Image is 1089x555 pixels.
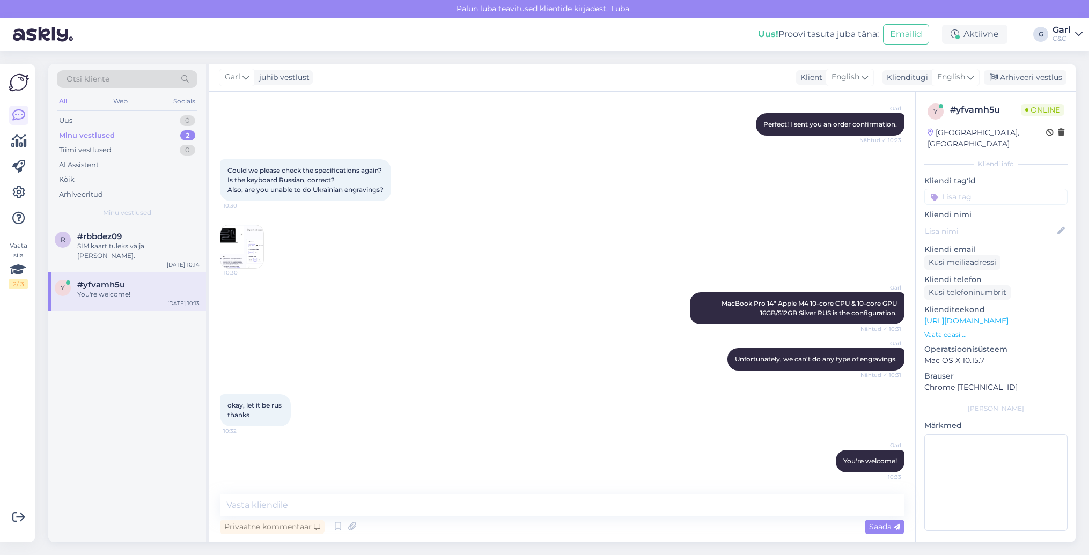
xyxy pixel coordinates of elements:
[77,232,122,241] span: #rbbdez09
[59,145,112,156] div: Tiimi vestlused
[832,71,859,83] span: English
[860,371,901,379] span: Nähtud ✓ 10:31
[77,280,125,290] span: #yfvamh5u
[255,72,310,83] div: juhib vestlust
[924,344,1068,355] p: Operatsioonisüsteem
[924,330,1068,339] p: Vaata edasi ...
[883,24,929,45] button: Emailid
[9,241,28,289] div: Vaata siia
[869,522,900,531] span: Saada
[928,127,1046,150] div: [GEOGRAPHIC_DATA], [GEOGRAPHIC_DATA]
[220,520,325,534] div: Privaatne kommentaar
[9,279,28,289] div: 2 / 3
[180,130,195,141] div: 2
[59,160,99,171] div: AI Assistent
[796,72,822,83] div: Klient
[924,255,1000,270] div: Küsi meiliaadressi
[924,175,1068,187] p: Kliendi tag'id
[9,72,29,93] img: Askly Logo
[608,4,632,13] span: Luba
[861,339,901,347] span: Garl
[61,235,65,243] span: r
[1053,34,1071,43] div: C&C
[227,401,283,419] span: okay, let it be rus thanks
[882,72,928,83] div: Klienditugi
[924,189,1068,205] input: Lisa tag
[924,209,1068,220] p: Kliendi nimi
[59,115,72,126] div: Uus
[111,94,130,108] div: Web
[924,304,1068,315] p: Klienditeekond
[758,28,879,41] div: Proovi tasuta juba täna:
[1021,104,1064,116] span: Online
[1053,26,1071,34] div: Garl
[924,371,1068,382] p: Brauser
[924,316,1009,325] a: [URL][DOMAIN_NAME]
[223,427,263,435] span: 10:32
[843,457,897,465] span: You're welcome!
[77,241,200,261] div: SIM kaart tuleks välja [PERSON_NAME].
[924,285,1011,300] div: Küsi telefoninumbrit
[861,284,901,292] span: Garl
[860,325,901,333] span: Nähtud ✓ 10:31
[59,189,103,200] div: Arhiveeritud
[924,404,1068,413] div: [PERSON_NAME]
[59,130,115,141] div: Minu vestlused
[763,120,897,128] span: Perfect! I sent you an order confirmation.
[924,355,1068,366] p: Mac OS X 10.15.7
[77,290,200,299] div: You're welcome!
[937,71,965,83] span: English
[167,261,200,269] div: [DATE] 10:14
[220,225,263,268] img: Attachment
[924,420,1068,431] p: Märkmed
[933,107,938,115] span: y
[223,202,263,210] span: 10:30
[859,136,901,144] span: Nähtud ✓ 10:23
[924,274,1068,285] p: Kliendi telefon
[924,159,1068,169] div: Kliendi info
[925,225,1055,237] input: Lisa nimi
[861,441,901,449] span: Garl
[180,115,195,126] div: 0
[57,94,69,108] div: All
[942,25,1007,44] div: Aktiivne
[59,174,75,185] div: Kõik
[1033,27,1048,42] div: G
[61,284,65,292] span: y
[984,70,1066,85] div: Arhiveeri vestlus
[861,473,901,481] span: 10:33
[103,208,151,218] span: Minu vestlused
[861,105,901,113] span: Garl
[225,71,240,83] span: Garl
[950,103,1021,116] div: # yfvamh5u
[924,382,1068,393] p: Chrome [TECHNICAL_ID]
[722,299,899,317] span: MacBook Pro 14" Apple M4 10‑core CPU & 10‑core GPU 16GB/512GB Silver RUS is the configuration.
[924,244,1068,255] p: Kliendi email
[758,29,778,39] b: Uus!
[735,355,897,363] span: Unfortunately, we can't do any type of engravings.
[1053,26,1083,43] a: GarlC&C
[180,145,195,156] div: 0
[224,269,264,277] span: 10:30
[227,166,384,194] span: Could we please check the specifications again? Is the keyboard Russian, correct? Also, are you u...
[171,94,197,108] div: Socials
[167,299,200,307] div: [DATE] 10:13
[67,73,109,85] span: Otsi kliente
